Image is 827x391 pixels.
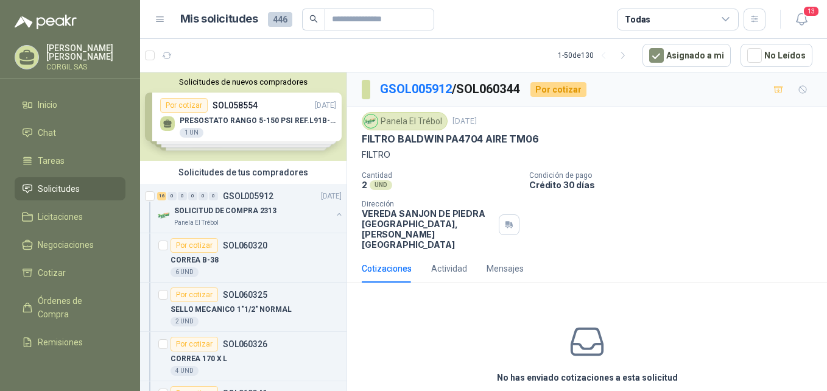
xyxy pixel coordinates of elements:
p: Crédito 30 días [529,180,822,190]
img: Company Logo [364,114,378,128]
a: Configuración [15,359,125,382]
div: Actividad [431,262,467,275]
p: CORREA 170 X L [171,353,227,365]
a: Negociaciones [15,233,125,256]
span: Chat [38,126,56,139]
p: [DATE] [321,191,342,202]
a: Licitaciones [15,205,125,228]
div: 2 UND [171,317,199,326]
a: Remisiones [15,331,125,354]
div: Todas [625,13,650,26]
span: 13 [803,5,820,17]
div: UND [370,180,392,190]
span: Negociaciones [38,238,94,252]
button: Solicitudes de nuevos compradores [145,77,342,86]
img: Logo peakr [15,15,77,29]
a: GSOL005912 [380,82,452,96]
p: Cantidad [362,171,519,180]
span: Inicio [38,98,57,111]
a: Cotizar [15,261,125,284]
div: Por cotizar [171,337,218,351]
div: Por cotizar [171,287,218,302]
a: 16 0 0 0 0 0 GSOL005912[DATE] Company LogoSOLICITUD DE COMPRA 2313Panela El Trébol [157,189,344,228]
p: SOL060326 [223,340,267,348]
div: Solicitudes de nuevos compradoresPor cotizarSOL058554[DATE] PRESOSTATO RANGO 5-150 PSI REF.L91B-1... [140,72,347,161]
p: [DATE] [452,116,477,127]
h3: No has enviado cotizaciones a esta solicitud [497,371,678,384]
div: Solicitudes de tus compradores [140,161,347,184]
span: Órdenes de Compra [38,294,114,321]
p: Dirección [362,200,494,208]
p: SOLICITUD DE COMPRA 2313 [174,205,276,217]
a: Tareas [15,149,125,172]
p: SOL060325 [223,291,267,299]
div: Por cotizar [171,238,218,253]
div: 0 [167,192,177,200]
p: FILTRO BALDWIN PA4704 AIRE TM06 [362,133,538,146]
h1: Mis solicitudes [180,10,258,28]
p: SELLO MECANICO 1"1/2" NORMAL [171,304,292,315]
a: Chat [15,121,125,144]
a: Órdenes de Compra [15,289,125,326]
span: 446 [268,12,292,27]
a: Por cotizarSOL060320CORREA B-386 UND [140,233,347,283]
div: 16 [157,192,166,200]
span: search [309,15,318,23]
img: Company Logo [157,208,172,223]
div: 0 [209,192,218,200]
p: VEREDA SANJON DE PIEDRA [GEOGRAPHIC_DATA] , [PERSON_NAME][GEOGRAPHIC_DATA] [362,208,494,250]
div: 1 - 50 de 130 [558,46,633,65]
div: Por cotizar [530,82,586,97]
div: 6 UND [171,267,199,277]
p: SOL060320 [223,241,267,250]
p: / SOL060344 [380,80,521,99]
button: 13 [790,9,812,30]
div: 0 [199,192,208,200]
span: Tareas [38,154,65,167]
a: Por cotizarSOL060325SELLO MECANICO 1"1/2" NORMAL2 UND [140,283,347,332]
span: Cotizar [38,266,66,280]
div: Mensajes [487,262,524,275]
p: 2 [362,180,367,190]
div: 0 [178,192,187,200]
button: Asignado a mi [642,44,731,67]
p: CORREA B-38 [171,255,219,266]
a: Inicio [15,93,125,116]
a: Por cotizarSOL060326CORREA 170 X L4 UND [140,332,347,381]
a: Solicitudes [15,177,125,200]
p: CORGIL SAS [46,63,125,71]
div: 4 UND [171,366,199,376]
div: Cotizaciones [362,262,412,275]
button: No Leídos [741,44,812,67]
div: 0 [188,192,197,200]
span: Remisiones [38,336,83,349]
p: Condición de pago [529,171,822,180]
p: FILTRO [362,148,812,161]
span: Licitaciones [38,210,83,224]
span: Solicitudes [38,182,80,195]
p: GSOL005912 [223,192,273,200]
div: Panela El Trébol [362,112,448,130]
p: [PERSON_NAME] [PERSON_NAME] [46,44,125,61]
p: Panela El Trébol [174,218,219,228]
